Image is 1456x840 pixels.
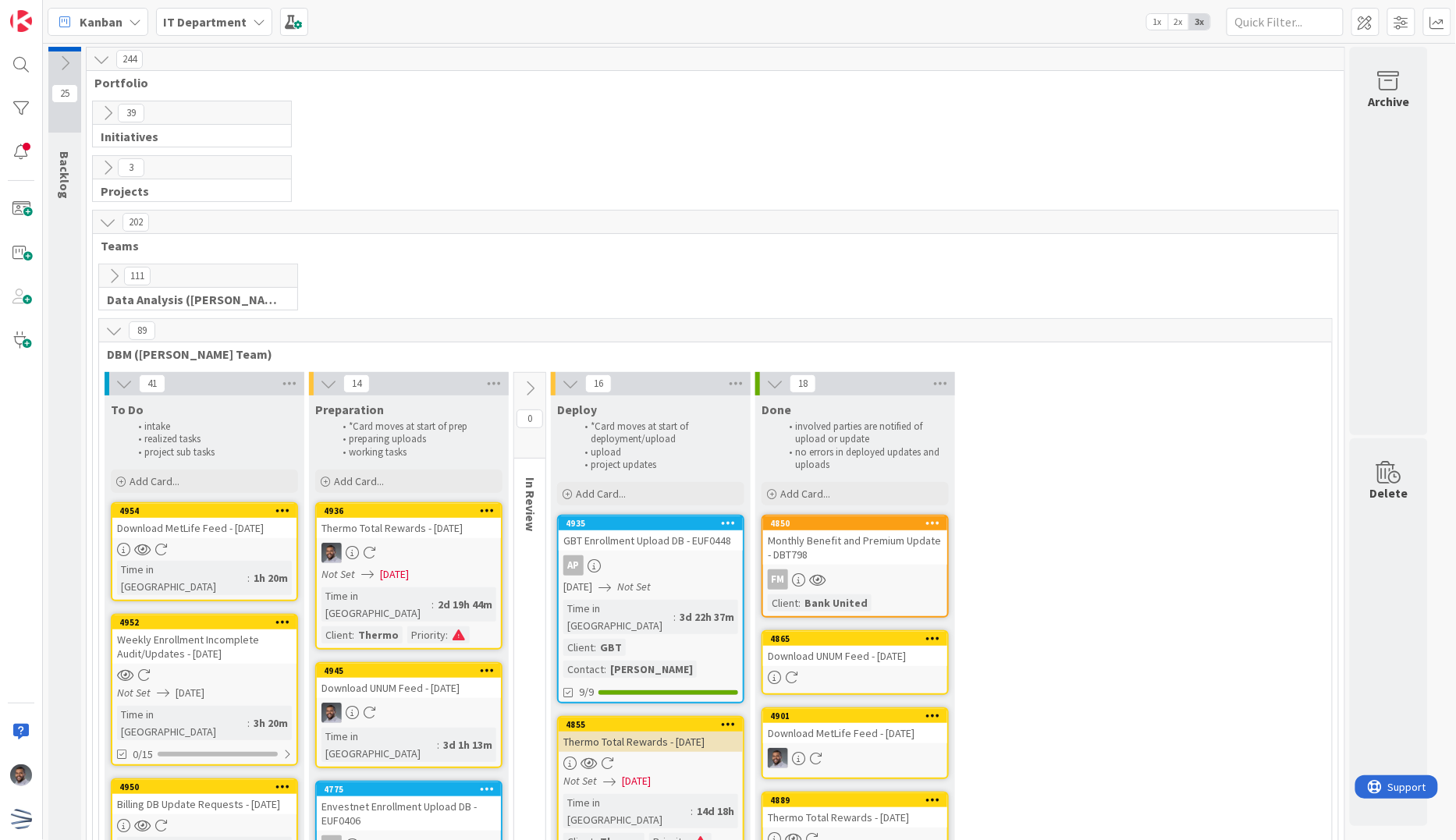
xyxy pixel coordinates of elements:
[559,718,743,732] div: 4855
[1227,8,1344,36] input: Quick Filter...
[559,516,743,551] div: 4935GBT Enrollment Upload DB - EUF0448
[129,321,155,340] span: 89
[798,594,801,611] span: :
[763,516,947,530] div: 4850
[559,516,743,530] div: 4935
[563,794,691,828] div: Time in [GEOGRAPHIC_DATA]
[780,446,946,472] li: no errors in deployed updates and uploads
[112,615,297,629] div: 4952
[133,746,153,763] span: 0/15
[563,579,592,595] span: [DATE]
[557,402,597,417] span: Deploy
[762,515,949,618] a: 4850Monthly Benefit and Premium Update - DBT798FMClient:Bank United
[112,504,297,538] div: 4954Download MetLife Feed - [DATE]
[247,569,250,587] span: :
[317,678,501,698] div: Download UNUM Feed - [DATE]
[10,764,32,786] img: FS
[51,84,78,103] span: 25
[250,714,292,732] div: 3h 20m
[763,709,947,743] div: 4901Download MetLife Feed - [DATE]
[763,807,947,828] div: Thermo Total Rewards - [DATE]
[563,555,584,576] div: AP
[107,292,278,307] span: Data Analysis (Carin Team)
[801,594,872,611] div: Bank United
[622,773,651,789] span: [DATE]
[107,346,1312,362] span: DBM (David Team)
[119,782,297,792] div: 4950
[763,646,947,666] div: Download UNUM Feed - [DATE]
[1189,14,1210,30] span: 3x
[163,14,247,30] b: IT Department
[315,662,502,768] a: 4945Download UNUM Feed - [DATE]FSTime in [GEOGRAPHIC_DATA]:3d 1h 13m
[576,487,626,501] span: Add Card...
[111,502,298,601] a: 4954Download MetLife Feed - [DATE]Time in [GEOGRAPHIC_DATA]:1h 20m
[124,267,151,285] span: 111
[317,504,501,518] div: 4936
[123,213,149,232] span: 202
[1370,484,1408,502] div: Delete
[117,686,151,700] i: Not Set
[112,615,297,664] div: 4952Weekly Enrollment Incomplete Audit/Updates - [DATE]
[352,626,354,643] span: :
[763,569,947,590] div: FM
[446,626,448,643] span: :
[317,504,501,538] div: 4936Thermo Total Rewards - [DATE]
[763,793,947,828] div: 4889Thermo Total Rewards - [DATE]
[321,728,437,762] div: Time in [GEOGRAPHIC_DATA]
[579,684,594,700] span: 9/9
[324,665,501,676] div: 4945
[130,474,179,488] span: Add Card...
[693,803,738,820] div: 14d 18h
[176,685,204,701] span: [DATE]
[431,596,434,613] span: :
[566,518,743,529] div: 4935
[559,718,743,752] div: 4855Thermo Total Rewards - [DATE]
[317,543,501,563] div: FS
[1168,14,1189,30] span: 2x
[321,587,431,622] div: Time in [GEOGRAPHIC_DATA]
[763,632,947,666] div: 4865Download UNUM Feed - [DATE]
[317,703,501,723] div: FS
[321,626,352,643] div: Client
[101,238,1319,253] span: Teams
[434,596,496,613] div: 2d 19h 44m
[559,530,743,551] div: GBT Enrollment Upload DB - EUF0448
[116,50,143,69] span: 244
[380,566,409,583] span: [DATE]
[1369,92,1410,111] div: Archive
[334,420,500,433] li: *Card moves at start of prep
[33,2,71,21] span: Support
[559,732,743,752] div: Thermo Total Rewards - [DATE]
[112,518,297,538] div: Download MetLife Feed - [DATE]
[576,420,742,446] li: *Card moves at start of deployment/upload
[317,518,501,538] div: Thermo Total Rewards - [DATE]
[563,661,604,678] div: Contact
[770,795,947,806] div: 4889
[768,569,788,590] div: FM
[691,803,693,820] span: :
[130,433,296,445] li: realized tasks
[321,703,342,723] img: FS
[317,782,501,831] div: 4775Envestnet Enrollment Upload DB - EUF0406
[763,709,947,723] div: 4901
[112,504,297,518] div: 4954
[768,594,798,611] div: Client
[763,530,947,565] div: Monthly Benefit and Premium Update - DBT798
[606,661,697,678] div: [PERSON_NAME]
[439,736,496,753] div: 3d 1h 13m
[585,374,612,393] span: 16
[523,477,538,531] span: In Review
[119,617,297,628] div: 4952
[317,664,501,678] div: 4945
[80,12,123,31] span: Kanban
[557,515,744,704] a: 4935GBT Enrollment Upload DB - EUF0448AP[DATE]Not SetTime in [GEOGRAPHIC_DATA]:3d 22h 37mClient:G...
[763,516,947,565] div: 4850Monthly Benefit and Premium Update - DBT798
[563,774,597,788] i: Not Set
[576,459,742,471] li: project updates
[673,608,676,626] span: :
[770,711,947,721] div: 4901
[119,505,297,516] div: 4954
[676,608,738,626] div: 3d 22h 37m
[317,782,501,796] div: 4775
[315,502,502,650] a: 4936Thermo Total Rewards - [DATE]FSNot Set[DATE]Time in [GEOGRAPHIC_DATA]:2d 19h 44mClient:Thermo...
